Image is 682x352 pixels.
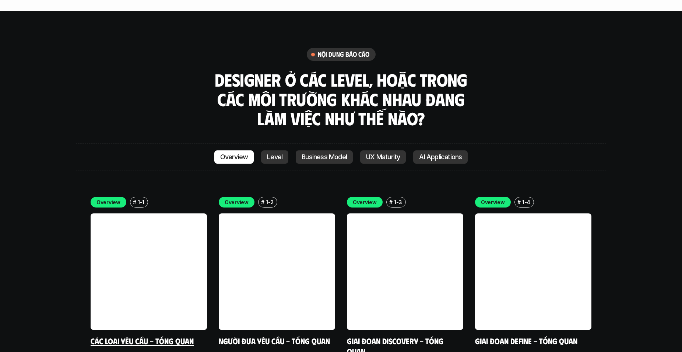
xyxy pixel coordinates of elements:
p: 1-3 [394,198,402,206]
h6: # [261,199,264,205]
h6: # [133,199,136,205]
p: Overview [96,198,120,206]
p: Level [267,153,282,161]
p: AI Applications [419,153,462,161]
a: Overview [214,150,254,164]
a: AI Applications [413,150,468,164]
p: Overview [481,198,505,206]
h6: # [389,199,393,205]
p: 1-4 [522,198,530,206]
a: Giai đoạn Define - Tổng quan [475,336,577,346]
p: UX Maturity [366,153,400,161]
p: Overview [353,198,377,206]
a: Người đưa yêu cầu - Tổng quan [219,336,330,346]
p: 1-1 [138,198,144,206]
p: Overview [225,198,249,206]
p: Overview [220,153,248,161]
p: Business Model [302,153,347,161]
h3: Designer ở các level, hoặc trong các môi trường khác nhau đang làm việc như thế nào? [212,70,470,128]
h6: # [517,199,521,205]
a: Level [261,150,288,164]
a: Business Model [296,150,353,164]
p: 1-2 [266,198,274,206]
a: Các loại yêu cầu - Tổng quan [91,336,194,346]
h6: nội dung báo cáo [318,50,370,59]
a: UX Maturity [360,150,406,164]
